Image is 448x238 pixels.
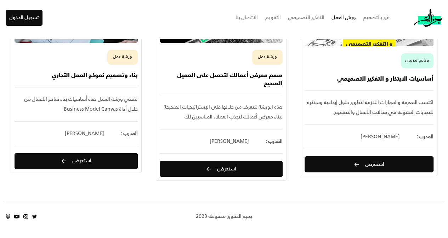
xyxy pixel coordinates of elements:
[361,132,400,142] div: [PERSON_NAME]
[265,13,281,23] div: التقويم
[15,94,138,114] div: تغطي ورشة العمل هذه أساسيات بناء نماذج الأعمال من خلال أداة Business Model Canvas
[65,129,104,139] div: [PERSON_NAME]
[365,162,384,167] span: استعرض
[72,158,91,163] span: استعرض
[405,56,429,65] div: برنامج تدريبي
[160,161,283,177] button: استعرض
[414,8,442,27] img: logo.png
[305,75,433,83] div: أساسيات الابتكار و التفكير التصميمي
[417,132,433,142] div: المدرب :
[236,13,258,23] div: الاتصال بنا
[427,208,444,225] img: jj2BI1ov_400x400%20%281%29.png
[15,72,138,80] div: بناء وتصميم نموذج العمل التجاري
[160,102,283,122] div: هذه الورشة لتتعرف من خلالها على الإستراتيجيات الصحيحة لبناء معرض أعمالك لتجذب العملاء المناسبين لك
[210,137,249,146] div: [PERSON_NAME]
[258,53,277,61] div: ورشة عمل
[266,137,283,146] div: المدرب :
[288,13,324,23] div: التفكير التصميمي
[113,53,132,61] div: ورشة عمل
[217,167,236,172] span: استعرض
[6,10,42,26] button: تسجيل الدخول
[15,153,138,169] button: استعرض
[331,13,356,23] div: ورش العمل
[121,129,138,139] div: المدرب :
[153,211,295,221] div: جميع الحقوق محفوظة 2023
[305,98,433,117] div: اكتسب المعرفة والمهارات اللازمة لتطوير حلول إبداعية ومبتكرة للتحديات المتنوعة في مجالات الأعمال و...
[305,156,433,172] button: استعرض
[363,13,389,23] div: غيّر بالتصميم
[160,72,283,88] div: صمم معرض أعمالك لتحصل على العميل الصحيح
